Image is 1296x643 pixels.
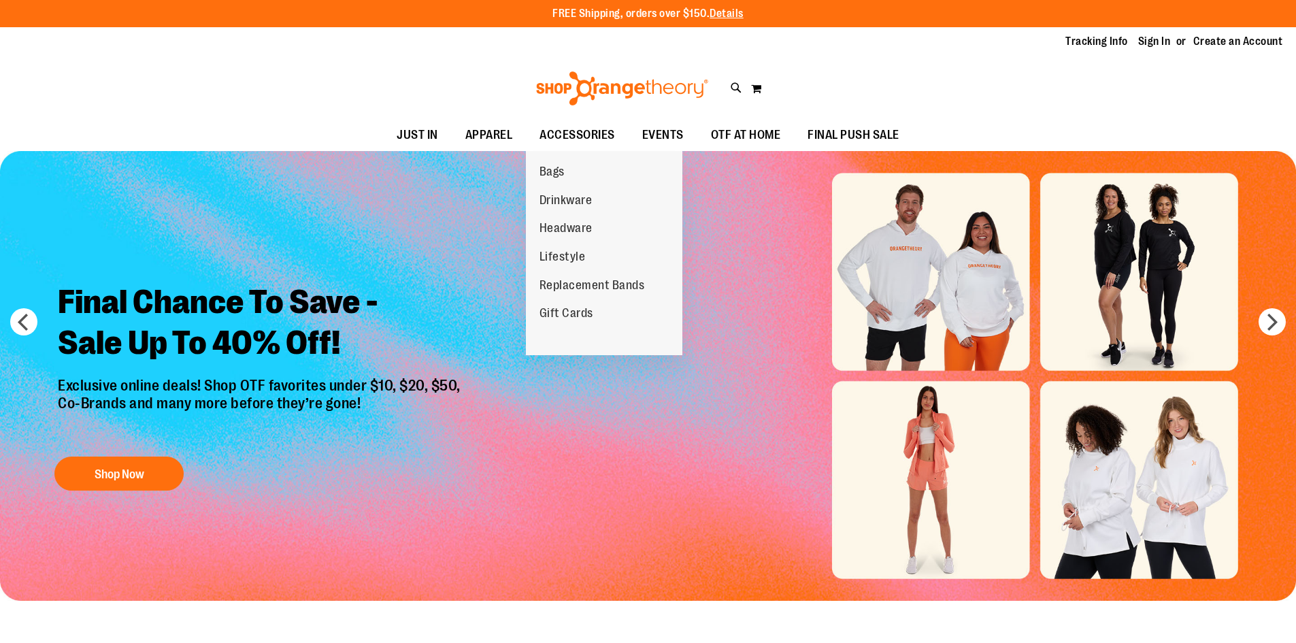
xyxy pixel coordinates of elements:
span: Gift Cards [539,306,593,323]
span: JUST IN [397,120,438,150]
span: OTF AT HOME [711,120,781,150]
span: APPAREL [465,120,513,150]
button: next [1259,308,1286,335]
a: Final Chance To Save -Sale Up To 40% Off! Exclusive online deals! Shop OTF favorites under $10, $... [48,271,474,498]
p: FREE Shipping, orders over $150. [552,6,744,22]
a: Details [710,7,744,20]
img: Shop Orangetheory [534,71,710,105]
a: Create an Account [1193,34,1283,49]
span: EVENTS [642,120,684,150]
span: FINAL PUSH SALE [808,120,899,150]
button: Shop Now [54,457,184,491]
a: Tracking Info [1065,34,1128,49]
span: Bags [539,165,565,182]
span: Drinkware [539,193,593,210]
h2: Final Chance To Save - Sale Up To 40% Off! [48,271,474,377]
span: Headware [539,221,593,238]
span: Replacement Bands [539,278,645,295]
a: Sign In [1138,34,1171,49]
span: Lifestyle [539,250,586,267]
button: prev [10,308,37,335]
p: Exclusive online deals! Shop OTF favorites under $10, $20, $50, Co-Brands and many more before th... [48,377,474,444]
span: ACCESSORIES [539,120,615,150]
